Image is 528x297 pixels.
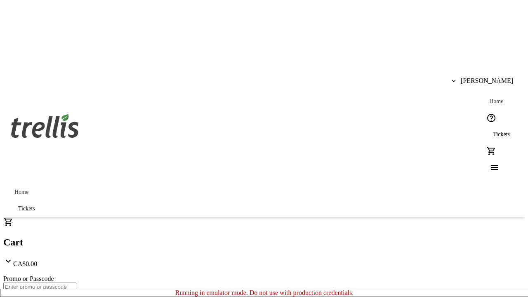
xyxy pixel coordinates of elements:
[3,217,525,268] div: CartCA$0.00
[8,105,82,146] img: Orient E2E Organization l6vTKSmchH's Logo
[483,110,500,126] button: Help
[3,275,54,282] label: Promo or Passcode
[3,283,76,291] input: Enter promo or passcode
[483,159,500,176] button: Menu
[3,237,525,248] h2: Cart
[483,143,500,159] button: Cart
[483,93,509,110] a: Home
[8,200,45,217] a: Tickets
[493,131,510,138] span: Tickets
[18,205,35,212] span: Tickets
[483,126,520,143] a: Tickets
[14,189,28,196] span: Home
[8,184,35,200] a: Home
[13,260,37,267] span: CA$0.00
[461,77,513,85] span: [PERSON_NAME]
[489,98,503,105] span: Home
[445,73,520,89] button: [PERSON_NAME]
